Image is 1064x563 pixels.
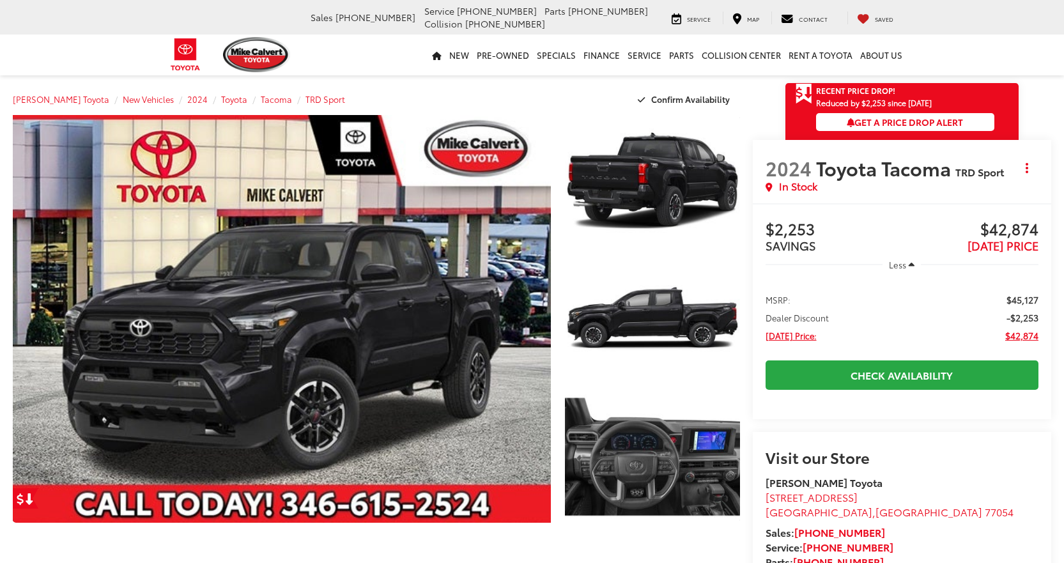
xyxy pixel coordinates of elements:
a: Map [723,12,769,24]
strong: Sales: [766,525,885,539]
a: My Saved Vehicles [847,12,903,24]
a: Rent a Toyota [785,35,856,75]
a: Check Availability [766,360,1038,389]
span: [PHONE_NUMBER] [335,11,415,24]
span: $42,874 [902,220,1038,240]
a: Service [624,35,665,75]
span: [PHONE_NUMBER] [465,17,545,30]
span: Saved [875,15,893,23]
span: [DATE] PRICE [968,237,1038,254]
span: Get a Price Drop Alert [847,116,963,128]
button: Less [883,253,921,276]
a: Get Price Drop Alert [13,488,38,509]
a: Service [662,12,720,24]
a: New [445,35,473,75]
span: [GEOGRAPHIC_DATA] [766,504,872,519]
a: Finance [580,35,624,75]
span: In Stock [779,179,817,194]
span: Confirm Availability [651,93,730,105]
a: 2024 [187,93,208,105]
img: 2024 Toyota Tacoma TRD Sport [8,113,556,525]
a: New Vehicles [123,93,174,105]
span: TRD Sport [955,164,1004,179]
span: SAVINGS [766,237,816,254]
img: 2024 Toyota Tacoma TRD Sport [563,114,741,247]
a: About Us [856,35,906,75]
a: Expand Photo 0 [13,115,551,523]
span: Less [889,259,906,270]
a: TRD Sport [305,93,345,105]
span: Parts [544,4,566,17]
span: Service [424,4,454,17]
a: Tacoma [261,93,292,105]
a: Expand Photo 1 [565,115,740,246]
a: Pre-Owned [473,35,533,75]
a: Specials [533,35,580,75]
span: $42,874 [1005,329,1038,342]
span: , [766,504,1014,519]
span: dropdown dots [1026,163,1028,173]
a: Toyota [221,93,247,105]
img: 2024 Toyota Tacoma TRD Sport [563,390,741,524]
strong: [PERSON_NAME] Toyota [766,475,883,490]
span: Sales [311,11,333,24]
a: [PHONE_NUMBER] [794,525,885,539]
a: [PHONE_NUMBER] [803,539,893,554]
span: Collision [424,17,463,30]
span: Dealer Discount [766,311,829,324]
a: Get Price Drop Alert Recent Price Drop! [785,83,1019,98]
span: Service [687,15,711,23]
span: $2,253 [766,220,902,240]
strong: Service: [766,539,893,554]
h2: Visit our Store [766,449,1038,465]
a: Contact [771,12,837,24]
span: 2024 [766,154,812,181]
span: 77054 [985,504,1014,519]
span: [DATE] Price: [766,329,817,342]
span: Toyota Tacoma [816,154,955,181]
span: [PHONE_NUMBER] [457,4,537,17]
span: $45,127 [1006,293,1038,306]
span: [GEOGRAPHIC_DATA] [875,504,982,519]
button: Confirm Availability [631,88,740,111]
span: [PHONE_NUMBER] [568,4,648,17]
a: Home [428,35,445,75]
span: Reduced by $2,253 since [DATE] [816,98,994,107]
span: Recent Price Drop! [816,85,895,96]
span: MSRP: [766,293,790,306]
img: 2024 Toyota Tacoma TRD Sport [563,252,741,385]
a: [PERSON_NAME] Toyota [13,93,109,105]
img: Mike Calvert Toyota [223,37,291,72]
a: Expand Photo 2 [565,253,740,384]
span: Map [747,15,759,23]
img: Toyota [162,34,210,75]
a: Parts [665,35,698,75]
span: -$2,253 [1006,311,1038,324]
span: [STREET_ADDRESS] [766,490,858,504]
a: Expand Photo 3 [565,392,740,523]
span: Contact [799,15,828,23]
button: Actions [1016,157,1038,179]
a: [STREET_ADDRESS] [GEOGRAPHIC_DATA],[GEOGRAPHIC_DATA] 77054 [766,490,1014,519]
span: Get Price Drop Alert [796,83,812,105]
a: Collision Center [698,35,785,75]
